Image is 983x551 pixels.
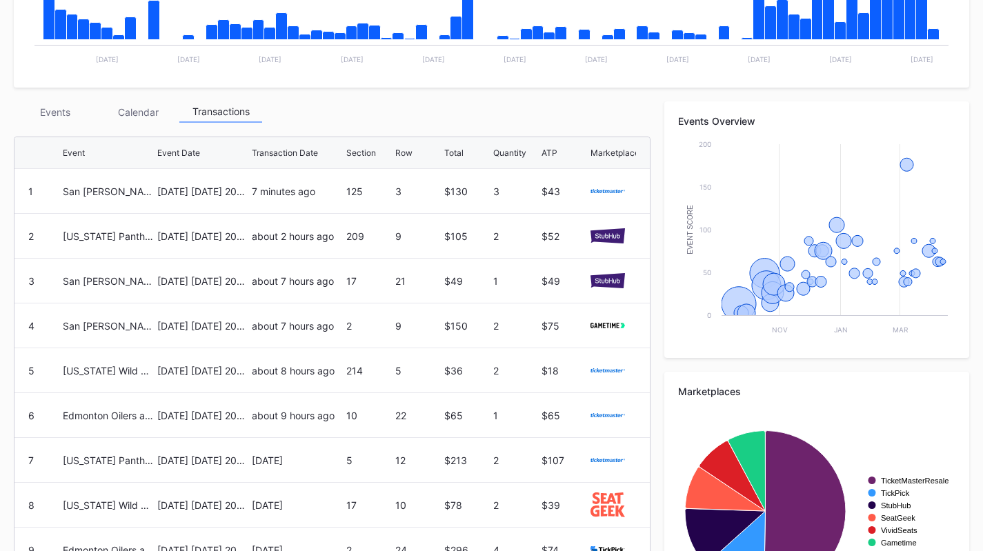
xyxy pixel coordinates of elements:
div: 7 [28,454,34,466]
text: Nov [772,325,788,334]
text: [DATE] [341,55,364,63]
div: $36 [444,365,490,377]
div: 6 [28,410,34,421]
text: TickPick [881,489,910,497]
img: stubHub.svg [590,228,624,243]
div: [DATE] [DATE] 2025 [157,454,248,466]
div: 7 minutes ago [252,186,343,197]
div: 5 [28,365,34,377]
text: VividSeats [881,526,917,534]
div: [US_STATE] Wild at [US_STATE] Devils [63,499,154,511]
div: [DATE] [DATE] 2025 [157,410,248,421]
div: 22 [395,410,441,421]
div: Transaction Date [252,148,318,158]
div: 2 [493,320,539,332]
div: $107 [542,454,587,466]
text: 50 [703,268,711,277]
div: [US_STATE] Panthers at [US_STATE] Devils [63,230,154,242]
div: Total [444,148,464,158]
div: about 9 hours ago [252,410,343,421]
text: 150 [699,183,711,191]
div: 1 [493,275,539,287]
text: Mar [893,325,908,334]
div: Section [346,148,376,158]
text: [DATE] [177,55,200,63]
div: $213 [444,454,490,466]
div: 3 [28,275,34,287]
div: 10 [346,410,392,421]
div: Event Date [157,148,200,158]
text: 0 [707,311,711,319]
div: about 7 hours ago [252,275,343,287]
div: $75 [542,320,587,332]
div: 1 [28,186,33,197]
div: [DATE] [DATE] 2025 [157,230,248,242]
div: San [PERSON_NAME] Sharks at [US_STATE] Devils [63,275,154,287]
div: Quantity [493,148,526,158]
img: ticketmaster.svg [590,189,624,194]
div: 8 [28,499,34,511]
div: [DATE] [252,499,343,511]
div: $52 [542,230,587,242]
div: Events Overview [678,115,955,127]
div: $65 [542,410,587,421]
text: [DATE] [748,55,771,63]
div: 12 [395,454,441,466]
text: [DATE] [504,55,526,63]
text: [DATE] [96,55,119,63]
div: $65 [444,410,490,421]
div: 2 [493,499,539,511]
div: 2 [493,230,539,242]
text: TicketMasterResale [881,477,949,485]
img: ticketmaster.svg [590,458,624,463]
img: gametime.svg [590,323,624,328]
text: Gametime [881,539,917,547]
div: $105 [444,230,490,242]
div: 209 [346,230,392,242]
div: 4 [28,320,34,332]
div: [DATE] [DATE] 2025 [157,275,248,287]
text: [DATE] [829,55,852,63]
div: 17 [346,275,392,287]
div: $49 [444,275,490,287]
div: 1 [493,410,539,421]
div: 9 [395,320,441,332]
div: $130 [444,186,490,197]
text: Jan [834,325,848,334]
div: 214 [346,365,392,377]
div: $78 [444,499,490,511]
div: [DATE] [252,454,343,466]
text: [DATE] [911,55,933,63]
div: 10 [395,499,441,511]
img: ticketmaster.svg [590,368,624,373]
text: StubHub [881,501,911,510]
div: 17 [346,499,392,511]
div: [DATE] [DATE] 2025 [157,320,248,332]
div: 5 [346,454,392,466]
div: 2 [493,365,539,377]
div: 2 [346,320,392,332]
div: 2 [493,454,539,466]
div: Events [14,101,97,123]
text: SeatGeek [881,514,915,522]
div: Calendar [97,101,179,123]
div: Edmonton Oilers at [US_STATE] Devils [63,410,154,421]
div: $39 [542,499,587,511]
div: $49 [542,275,587,287]
text: 100 [699,226,711,234]
div: [DATE] [DATE] 2025 [157,499,248,511]
div: $43 [542,186,587,197]
div: Row [395,148,413,158]
img: seatGeek.svg [590,492,624,517]
div: San [PERSON_NAME] Sharks at [US_STATE] Devils [63,186,154,197]
div: [DATE] [DATE] 2025 [157,365,248,377]
div: 2 [28,230,34,242]
div: $18 [542,365,587,377]
img: ticketmaster.svg [590,413,624,418]
div: 5 [395,365,441,377]
div: 3 [395,186,441,197]
div: San [PERSON_NAME] Sharks at [US_STATE] Devils [63,320,154,332]
div: 125 [346,186,392,197]
div: about 7 hours ago [252,320,343,332]
div: 3 [493,186,539,197]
